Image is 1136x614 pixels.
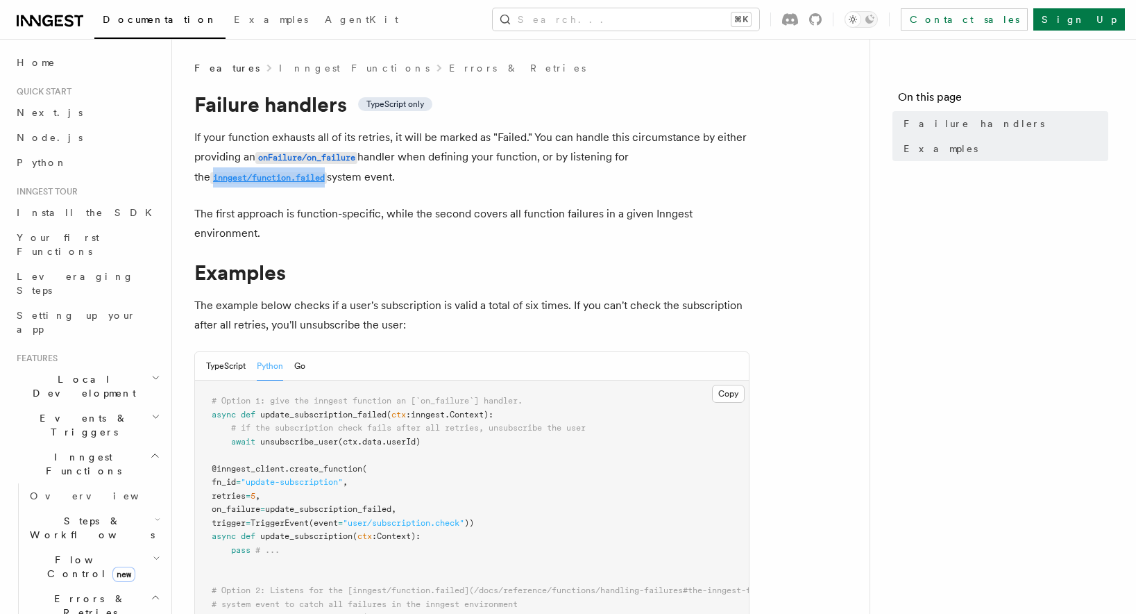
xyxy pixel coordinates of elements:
code: onFailure/on_failure [255,152,357,164]
a: Failure handlers [898,111,1108,136]
span: inngest [411,410,445,420]
span: Overview [30,490,173,501]
span: # ... [255,545,280,555]
a: Python [11,150,163,175]
p: The example below checks if a user's subscription is valid a total of six times. If you can't che... [194,296,749,335]
button: Local Development [11,367,163,406]
span: fn_id [212,477,236,487]
a: Errors & Retries [449,61,586,75]
p: If your function exhausts all of its retries, it will be marked as "Failed." You can handle this ... [194,128,749,188]
span: = [338,518,343,528]
span: = [236,477,241,487]
span: Home [17,56,56,69]
button: Steps & Workflows [24,508,163,547]
span: Examples [904,142,978,156]
span: . [285,464,289,474]
span: 5 [251,491,255,501]
a: Overview [24,483,163,508]
span: unsubscribe_user [260,437,338,447]
a: Node.js [11,125,163,150]
a: Home [11,50,163,75]
a: Your first Functions [11,225,163,264]
span: Your first Functions [17,232,99,257]
span: ( [387,410,391,420]
span: (ctx.data.userId) [338,437,421,447]
span: @inngest_client [212,464,285,474]
span: AgentKit [325,14,398,25]
button: TypeScript [206,352,246,381]
span: TriggerEvent [251,518,309,528]
span: . [445,410,450,420]
span: , [343,477,348,487]
code: inngest/function.failed [210,172,327,184]
span: Documentation [103,14,217,25]
span: Inngest Functions [11,450,150,478]
span: = [246,518,251,528]
span: ctx [391,410,406,420]
h1: Examples [194,260,749,285]
a: Documentation [94,4,226,39]
span: "update-subscription" [241,477,343,487]
span: Flow Control [24,553,153,581]
a: Setting up your app [11,303,163,342]
span: = [260,504,265,514]
button: Python [257,352,283,381]
a: Next.js [11,100,163,125]
button: Go [294,352,305,381]
span: async [212,531,236,541]
span: update_subscription [260,531,353,541]
span: , [255,491,260,501]
span: Quick start [11,86,71,97]
span: Failure handlers [904,117,1044,131]
span: TypeScript only [366,99,424,110]
span: async [212,410,236,420]
span: )) [464,518,474,528]
span: # if the subscription check fails after all retries, unsubscribe the user [231,423,586,433]
p: The first approach is function-specific, while the second covers all function failures in a given... [194,204,749,243]
span: new [112,567,135,582]
span: update_subscription_failed [260,410,387,420]
span: ( [362,464,367,474]
span: update_subscription_failed, [265,504,396,514]
button: Events & Triggers [11,406,163,445]
a: Install the SDK [11,200,163,225]
span: Context): [450,410,493,420]
span: Context): [377,531,421,541]
span: ctx [357,531,372,541]
span: Install the SDK [17,207,160,218]
span: (event [309,518,338,528]
a: Contact sales [901,8,1028,31]
span: # system event to catch all failures in the inngest environment [212,599,518,609]
span: Next.js [17,107,83,118]
a: Sign Up [1033,8,1125,31]
a: Leveraging Steps [11,264,163,303]
a: AgentKit [316,4,407,38]
span: Inngest tour [11,186,78,197]
span: trigger [212,518,246,528]
span: def [241,410,255,420]
span: Python [17,157,67,168]
a: Examples [898,136,1108,161]
a: inngest/function.failed [210,170,327,183]
button: Flow Controlnew [24,547,163,586]
button: Copy [712,385,745,403]
span: # Option 2: Listens for the [inngest/function.failed](/docs/reference/functions/handling-failures... [212,586,853,595]
span: create_function [289,464,362,474]
span: Steps & Workflows [24,514,155,542]
h4: On this page [898,89,1108,111]
kbd: ⌘K [731,13,751,26]
span: retries [212,491,246,501]
h1: Failure handlers [194,92,749,117]
span: Setting up your app [17,310,136,335]
button: Toggle dark mode [845,11,878,28]
span: await [231,437,255,447]
span: "user/subscription.check" [343,518,464,528]
span: : [406,410,411,420]
span: Features [11,353,58,364]
span: Features [194,61,260,75]
button: Search...⌘K [493,8,759,31]
span: Examples [234,14,308,25]
span: pass [231,545,251,555]
span: = [246,491,251,501]
a: Examples [226,4,316,38]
